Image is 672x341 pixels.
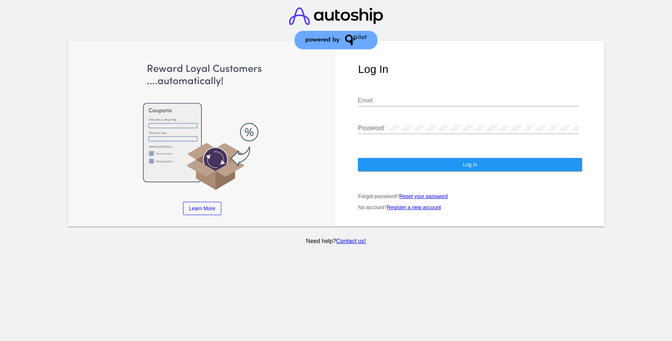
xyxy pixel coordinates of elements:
[358,204,582,210] p: No account?
[358,97,579,104] input: Email
[90,63,314,191] img: Apply Coupons Automatically to Scheduled Orders with QPilot
[67,238,606,245] p: Need help?
[387,204,441,210] a: Register a new account
[358,158,582,171] button: Log In
[336,238,366,244] a: Contact us!
[463,162,477,168] span: Log In
[358,63,582,75] h1: Log In
[358,193,582,199] p: Forgot password?
[183,202,221,215] a: Learn More
[189,205,215,211] span: Learn More
[400,193,448,199] a: Reset your password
